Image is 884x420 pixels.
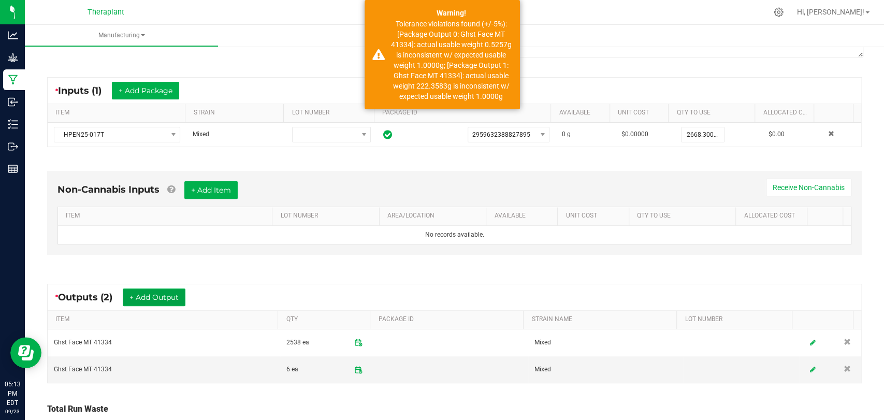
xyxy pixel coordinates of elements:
div: Tolerance violations found (+/-5%): [Package Output 0: Ghst Face MT 41334]: actual usable weight ... [390,19,512,102]
inline-svg: Grow [8,52,18,63]
span: Package timestamp is valid [350,334,367,351]
a: STRAIN NAMESortable [532,315,673,324]
a: LOT NUMBERSortable [685,315,788,324]
a: Allocated CostSortable [744,212,803,220]
a: Add Non-Cannabis items that were also consumed in the run (e.g. gloves and packaging); Also add N... [167,184,175,195]
span: Manufacturing [25,31,218,40]
a: ITEMSortable [66,212,268,220]
span: 6 ea [286,361,298,378]
div: Manage settings [772,7,785,17]
button: + Add Output [123,288,185,306]
span: g [567,131,571,138]
a: ITEMSortable [55,315,274,324]
a: QTY TO USESortable [637,212,732,220]
a: AVAILABLESortable [495,212,554,220]
span: Non-Cannabis Inputs [57,184,160,195]
span: 0 [562,131,566,138]
div: Total Run Waste [47,403,862,415]
inline-svg: Inbound [8,97,18,107]
p: 05:13 PM EDT [5,380,20,408]
a: AREA/LOCATIONSortable [387,212,482,220]
span: Theraplant [88,8,124,17]
span: In Sync [383,128,392,141]
a: Unit CostSortable [566,212,625,220]
span: Outputs (2) [58,292,123,303]
a: LOT NUMBERSortable [281,212,375,220]
span: NO DATA FOUND [468,127,549,142]
a: Manufacturing [25,25,218,47]
inline-svg: Reports [8,164,18,174]
td: Mixed [528,329,683,356]
a: Allocated CostSortable [763,109,810,117]
button: Receive Non-Cannabis [766,179,851,196]
td: No records available. [58,226,851,244]
inline-svg: Manufacturing [8,75,18,85]
a: LOT NUMBERSortable [292,109,370,117]
button: + Add Item [184,181,238,199]
span: Package timestamp is valid [350,361,367,378]
a: PACKAGE IDSortable [382,109,547,117]
span: HPEN25-017T [54,127,167,142]
td: Ghst Face MT 41334 [48,356,280,383]
span: $0.00000 [621,131,648,138]
a: Sortable [800,315,849,324]
span: Mixed [193,131,209,138]
a: STRAINSortable [194,109,280,117]
button: + Add Package [112,82,179,99]
a: QTY TO USESortable [677,109,751,117]
a: AVAILABLESortable [559,109,605,117]
a: Sortable [822,109,849,117]
inline-svg: Inventory [8,119,18,129]
a: QTYSortable [286,315,366,324]
span: NO DATA FOUND [54,127,180,142]
div: Warning! [390,8,512,19]
inline-svg: Analytics [8,30,18,40]
a: Sortable [815,212,838,220]
span: Hi, [PERSON_NAME]! [797,8,864,16]
p: 09/23 [5,408,20,415]
span: 2538 ea [286,334,309,351]
span: 2959632388827895 [472,131,530,138]
td: Ghst Face MT 41334 [48,329,280,356]
a: Unit CostSortable [618,109,664,117]
inline-svg: Outbound [8,141,18,152]
td: Mixed [528,356,683,383]
iframe: Resource center [10,337,41,368]
a: PACKAGE IDSortable [378,315,519,324]
span: $0.00 [768,131,784,138]
span: Inputs (1) [58,85,112,96]
a: ITEMSortable [55,109,181,117]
